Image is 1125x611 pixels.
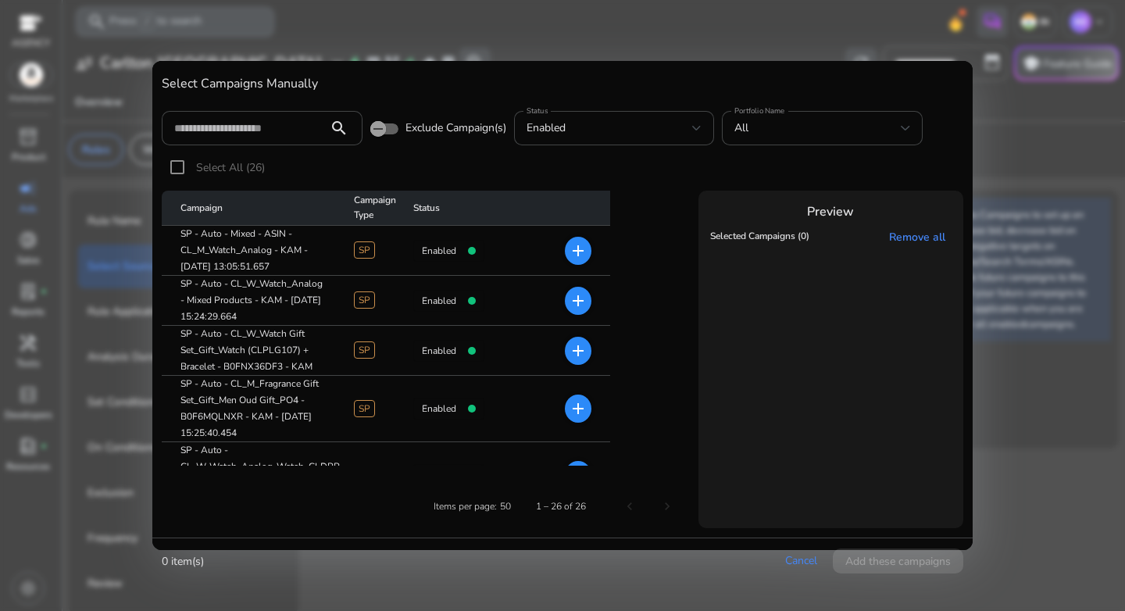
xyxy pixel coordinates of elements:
[401,191,521,226] mat-header-cell: Status
[889,230,952,245] a: Remove all
[500,499,511,513] div: 50
[434,499,497,513] div: Items per page:
[162,442,341,509] mat-cell: SP - Auto - CL_W_Watch_Analog_Watch_CLDPP-002_Rose-Gold - B0DYDYLLRL - KAM - [DATE]
[405,120,506,136] span: Exclude Campaign(s)
[536,499,586,513] div: 1 – 26 of 26
[162,326,341,376] mat-cell: SP - Auto - CL_W_Watch Gift Set_Gift_Watch (CLPLG107) + Bracelet - B0FNX36DF3 - KAM
[527,120,566,135] span: enabled
[354,241,375,259] span: SP
[354,341,375,359] span: SP
[569,291,587,310] mat-icon: add
[422,403,456,414] h4: enabled
[196,160,265,175] span: Select All (26)
[422,345,456,356] h4: enabled
[785,553,817,568] a: Cancel
[706,225,813,249] th: Selected Campaigns (0)
[422,295,456,306] h4: enabled
[162,226,341,276] mat-cell: SP - Auto - Mixed - ASIN - CL_M_Watch_Analog - KAM - [DATE] 13:05:51.657
[341,191,401,226] mat-header-cell: Campaign Type
[354,400,375,417] span: SP
[734,106,785,117] mat-label: Portfolio Name
[706,205,955,220] h4: Preview
[527,106,548,117] mat-label: Status
[569,399,587,418] mat-icon: add
[734,120,748,135] span: All
[162,376,341,442] mat-cell: SP - Auto - CL_M_Fragrance Gift Set_Gift_Men Oud Gift_PO4 - B0F6MQLNXR - KAM - [DATE] 15:25:40.454
[320,119,358,138] mat-icon: search
[162,553,204,570] p: 0 item(s)
[569,341,587,360] mat-icon: add
[354,291,375,309] span: SP
[162,191,341,226] mat-header-cell: Campaign
[569,241,587,260] mat-icon: add
[162,77,963,91] h4: Select Campaigns Manually
[422,245,456,256] h4: enabled
[162,276,341,326] mat-cell: SP - Auto - CL_W_Watch_Analog - Mixed Products - KAM - [DATE] 15:24:29.664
